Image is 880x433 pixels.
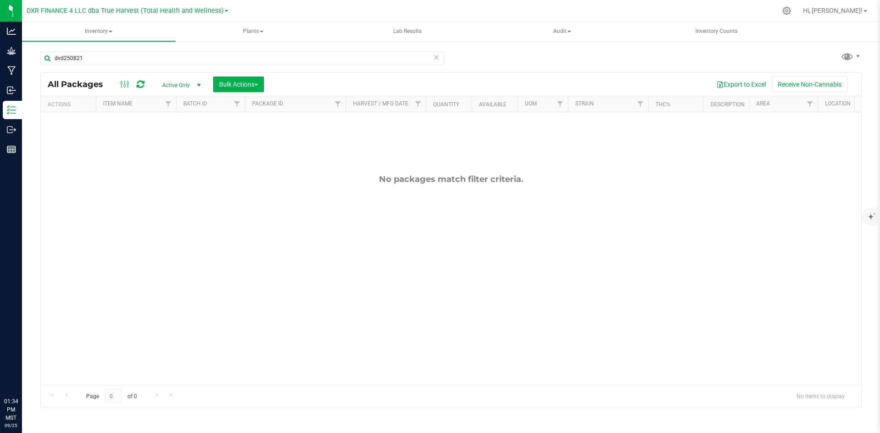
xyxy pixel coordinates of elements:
[710,77,772,92] button: Export to Excel
[485,22,639,41] a: Audit
[655,101,671,108] a: THC%
[252,100,283,107] a: Package ID
[479,101,506,108] a: Available
[553,96,568,112] a: Filter
[433,101,459,108] a: Quantity
[331,22,484,41] a: Lab Results
[7,125,16,134] inline-svg: Outbound
[353,100,408,107] a: Harvest / Mfg Date
[781,6,792,15] div: Manage settings
[772,77,847,92] button: Receive Non-Cannabis
[710,101,745,108] a: Description
[7,145,16,154] inline-svg: Reports
[803,7,863,14] span: Hi, [PERSON_NAME]!
[176,22,330,41] a: Plants
[219,81,258,88] span: Bulk Actions
[40,51,444,65] input: Search Package ID, Item Name, SKU, Lot or Part Number...
[183,100,207,107] a: Batch ID
[789,389,852,403] span: No items to display
[161,96,176,112] a: Filter
[103,100,132,107] a: Item Name
[4,422,18,429] p: 09/25
[230,96,245,112] a: Filter
[27,7,224,15] span: DXR FINANCE 4 LLC dba True Harvest (Total Health and Wellness)
[411,96,426,112] a: Filter
[683,27,750,35] span: Inventory Counts
[633,96,648,112] a: Filter
[4,397,18,422] p: 01:34 PM MST
[22,22,176,41] a: Inventory
[78,389,144,403] span: Page of 0
[41,174,861,184] div: No packages match filter criteria.
[9,360,37,387] iframe: Resource center
[7,46,16,55] inline-svg: Grow
[825,100,851,107] a: Location
[330,96,346,112] a: Filter
[486,22,638,41] span: Audit
[7,105,16,115] inline-svg: Inventory
[48,79,112,89] span: All Packages
[525,100,537,107] a: UOM
[213,77,264,92] button: Bulk Actions
[177,22,330,41] span: Plants
[381,27,434,35] span: Lab Results
[48,101,92,108] div: Actions
[7,27,16,36] inline-svg: Analytics
[756,100,770,107] a: Area
[575,100,594,107] a: Strain
[7,86,16,95] inline-svg: Inbound
[803,96,818,112] a: Filter
[7,66,16,75] inline-svg: Manufacturing
[640,22,793,41] a: Inventory Counts
[433,51,440,63] span: Clear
